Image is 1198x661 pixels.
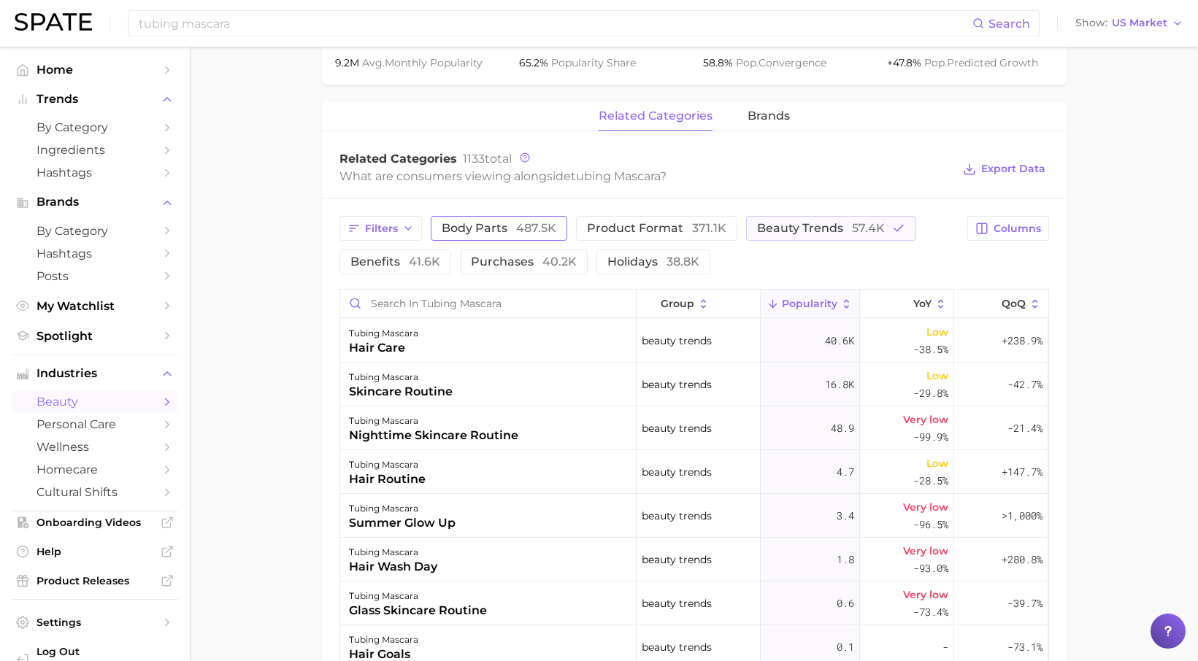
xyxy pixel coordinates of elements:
[37,166,153,179] span: Hashtags
[349,368,453,386] div: tubing mascara
[37,63,153,77] span: Home
[1002,551,1043,568] span: +280.8%
[913,472,948,490] span: -28.5%
[340,319,1048,363] button: tubing mascarahair carebeauty trends40.6kLow-38.5%+238.9%
[1112,19,1167,27] span: US Market
[12,541,178,563] a: Help
[903,411,948,428] span: Very low
[913,560,948,577] span: -93.0%
[350,256,440,268] span: benefits
[12,58,178,81] a: Home
[761,290,860,318] button: Popularity
[12,511,178,533] a: Onboarding Videos
[37,645,166,658] span: Log Out
[37,417,153,431] span: personal care
[994,223,1041,235] span: Columns
[642,463,712,481] span: beauty trends
[607,256,699,268] span: holidays
[37,247,153,260] span: Hashtags
[37,143,153,157] span: Ingredients
[37,120,153,134] span: by Category
[349,412,518,430] div: tubing mascara
[12,570,178,592] a: Product Releases
[339,152,457,166] span: Related Categories
[335,56,362,69] span: 9.2m
[12,265,178,287] a: Posts
[37,299,153,313] span: My Watchlist
[463,152,485,166] span: 1133
[551,56,636,69] span: popularity share
[852,221,885,235] span: 57.4k
[926,367,948,384] span: Low
[349,514,456,532] div: summer glow up
[903,586,948,603] span: Very low
[37,93,153,106] span: Trends
[825,376,854,393] span: 16.8k
[642,332,712,349] span: beauty trends
[926,323,948,341] span: Low
[692,221,726,235] span: 371.1k
[339,166,953,186] div: What are consumers viewing alongside ?
[913,298,932,309] span: YoY
[988,17,1030,31] span: Search
[1002,509,1043,522] span: >1,000%
[349,602,487,619] div: glass skincare routine
[1002,332,1043,349] span: +238.9%
[1007,595,1043,612] span: -39.7%
[887,56,924,69] span: +47.8%
[349,339,418,357] div: hair care
[642,638,712,656] span: beauty trends
[642,507,712,525] span: beauty trends
[37,545,153,558] span: Help
[1002,463,1043,481] span: +147.7%
[12,611,178,633] a: Settings
[599,109,713,123] span: related categories
[409,255,440,268] span: 41.6k
[903,542,948,560] span: Very low
[12,161,178,184] a: Hashtags
[703,56,736,69] span: 58.8%
[37,269,153,283] span: Posts
[349,544,437,561] div: tubing mascara
[349,558,437,576] div: hair wash day
[1075,19,1107,27] span: Show
[954,290,1048,318] button: QoQ
[12,88,178,110] button: Trends
[12,191,178,213] button: Brands
[831,420,854,437] span: 48.9
[12,458,178,481] a: homecare
[748,109,790,123] span: brands
[12,325,178,347] a: Spotlight
[339,216,422,241] button: Filters
[924,56,1038,69] span: predicted growth
[587,223,726,234] span: product format
[362,56,483,69] span: monthly popularity
[340,363,1048,406] button: tubing mascaraskincare routinebeauty trends16.8kLow-29.8%-42.7%
[1002,298,1026,309] span: QoQ
[642,376,712,393] span: beauty trends
[340,450,1048,494] button: tubing mascarahair routinebeauty trends4.7Low-28.5%+147.7%
[349,427,518,444] div: nighttime skincare routine
[349,500,456,517] div: tubing mascara
[349,456,426,473] div: tubing mascara
[1072,14,1187,33] button: ShowUS Market
[642,595,712,612] span: beauty trends
[37,440,153,454] span: wellness
[825,332,854,349] span: 40.6k
[12,436,178,458] a: wellness
[340,290,636,317] input: Search in tubing mascara
[349,325,418,342] div: tubing mascara
[542,255,577,268] span: 40.2k
[913,516,948,533] span: -96.5%
[913,341,948,358] span: -38.5%
[924,56,947,69] abbr: popularity index
[340,581,1048,625] button: tubing mascaraglass skincare routinebeauty trends0.6Very low-73.4%-39.7%
[516,221,556,235] span: 487.5k
[782,298,837,309] span: Popularity
[471,256,577,268] span: purchases
[913,384,948,402] span: -29.8%
[837,638,854,656] span: 0.1
[942,638,948,656] span: -
[903,498,948,516] span: Very low
[757,223,885,234] span: beauty trends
